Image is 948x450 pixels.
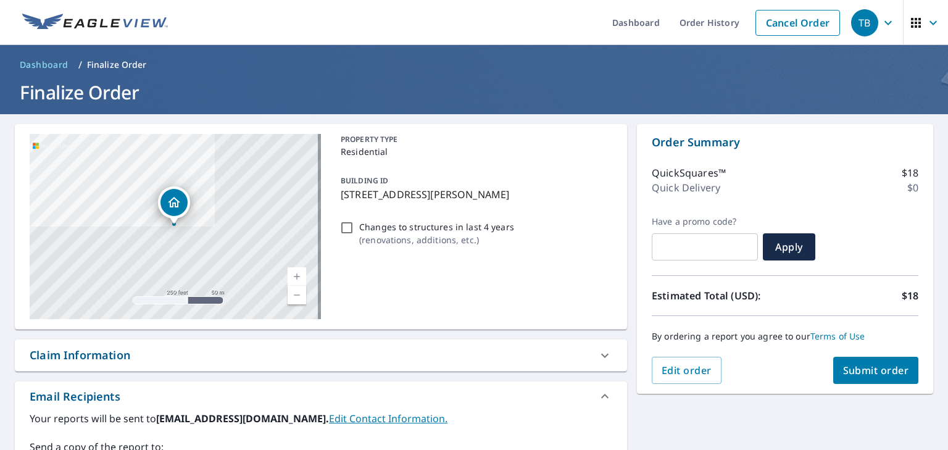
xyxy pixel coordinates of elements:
b: [EMAIL_ADDRESS][DOMAIN_NAME]. [156,412,329,425]
p: BUILDING ID [341,175,388,186]
a: Current Level 17, Zoom Out [288,286,306,304]
button: Edit order [652,357,721,384]
p: Residential [341,145,607,158]
img: EV Logo [22,14,168,32]
div: Dropped pin, building 1, Residential property, 218 W Saint Andrews Dr Sioux Falls, SD 57108 [158,186,190,225]
label: Your reports will be sent to [30,411,612,426]
p: Quick Delivery [652,180,720,195]
div: Claim Information [30,347,130,364]
div: Claim Information [15,340,627,371]
button: Apply [763,233,815,260]
span: Apply [773,240,805,254]
span: Submit order [843,364,909,377]
a: EditContactInfo [329,412,447,425]
p: $0 [907,180,918,195]
p: Changes to structures in last 4 years [359,220,514,233]
div: Email Recipients [15,381,627,411]
li: / [78,57,82,72]
button: Submit order [833,357,919,384]
p: $18 [902,288,918,303]
p: QuickSquares™ [652,165,726,180]
nav: breadcrumb [15,55,933,75]
p: Finalize Order [87,59,147,71]
a: Cancel Order [755,10,840,36]
p: PROPERTY TYPE [341,134,607,145]
label: Have a promo code? [652,216,758,227]
a: Dashboard [15,55,73,75]
p: ( renovations, additions, etc. ) [359,233,514,246]
p: Order Summary [652,134,918,151]
h1: Finalize Order [15,80,933,105]
span: Edit order [662,364,712,377]
p: [STREET_ADDRESS][PERSON_NAME] [341,187,607,202]
a: Terms of Use [810,330,865,342]
a: Current Level 17, Zoom In [288,267,306,286]
p: $18 [902,165,918,180]
p: By ordering a report you agree to our [652,331,918,342]
span: Dashboard [20,59,69,71]
div: Email Recipients [30,388,120,405]
div: TB [851,9,878,36]
p: Estimated Total (USD): [652,288,785,303]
